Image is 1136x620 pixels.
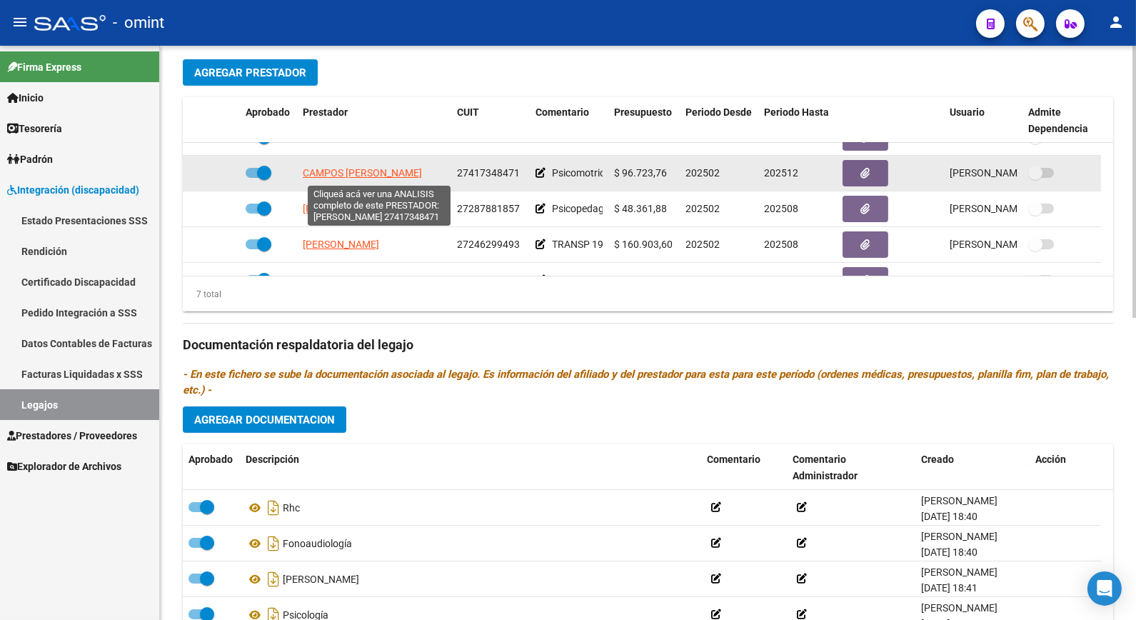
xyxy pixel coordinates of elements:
span: Aprobado [246,106,290,118]
span: 202508 [764,239,798,250]
span: [PERSON_NAME] [DATE] [950,239,1062,250]
span: 27287881857 [457,203,520,214]
div: [PERSON_NAME] [246,568,695,591]
datatable-header-cell: Creado [915,444,1030,491]
span: Comentario [707,454,760,465]
mat-icon: menu [11,14,29,31]
span: 202508 [764,203,798,214]
span: 202504 [685,274,720,286]
datatable-header-cell: Usuario [944,97,1022,144]
span: CUIT [457,106,479,118]
button: Agregar Documentacion [183,406,346,433]
span: Periodo Desde [685,106,752,118]
span: Explorador de Archivos [7,459,121,474]
span: Prestador [303,106,348,118]
span: Aprobado [189,454,233,465]
div: Rhc [246,496,695,519]
button: Agregar Prestador [183,59,318,86]
i: Descargar documento [264,568,283,591]
span: [PERSON_NAME] [921,495,997,506]
span: $ 48.361,88 [614,203,667,214]
datatable-header-cell: Presupuesto [608,97,680,144]
span: $ 160.903,60 [614,239,673,250]
mat-icon: person [1107,14,1125,31]
span: 20377430205 [457,274,520,286]
span: [PERSON_NAME] [303,203,379,214]
span: [PERSON_NAME] [921,602,997,614]
datatable-header-cell: Descripción [240,444,701,491]
datatable-header-cell: Comentario [701,444,787,491]
span: Admite Dependencia [1028,106,1088,134]
span: [DATE] 18:40 [921,511,977,522]
span: 202508 [764,274,798,286]
span: [PERSON_NAME] [303,239,379,250]
span: [PERSON_NAME] [DATE] [950,274,1062,286]
span: [PERSON_NAME] [303,274,379,286]
span: - omint [113,7,164,39]
span: Padrón [7,151,53,167]
span: $ 49.482,44 [614,274,667,286]
span: 27246299493 [457,239,520,250]
div: Open Intercom Messenger [1087,571,1122,606]
span: Inicio [7,90,44,106]
span: Acción [1035,454,1066,465]
datatable-header-cell: Periodo Desde [680,97,758,144]
span: 202502 [685,203,720,214]
datatable-header-cell: Admite Dependencia [1022,97,1101,144]
span: [DATE] 18:40 [921,546,977,558]
span: [PERSON_NAME] [DATE] [950,203,1062,214]
span: 202512 [764,167,798,179]
span: [PERSON_NAME] [921,566,997,578]
span: Psicomotricidad 8 sesiones mensuales [552,167,723,179]
span: Firma Express [7,59,81,75]
span: 202502 [685,239,720,250]
div: Fonoaudiología [246,532,695,555]
span: Psicologia / 4 sesiones al mes [552,274,683,286]
datatable-header-cell: Prestador [297,97,451,144]
span: Comentario Administrador [793,454,858,481]
datatable-header-cell: Periodo Hasta [758,97,837,144]
span: [DATE] 18:41 [921,582,977,594]
span: Psicopedagogía 4 x mes [552,203,659,214]
datatable-header-cell: Acción [1030,444,1101,491]
span: Periodo Hasta [764,106,829,118]
span: [PERSON_NAME] [921,531,997,542]
datatable-header-cell: Comentario Administrador [787,444,915,491]
span: Tesorería [7,121,62,136]
span: Agregar Prestador [194,66,306,79]
span: Presupuesto [614,106,672,118]
i: Descargar documento [264,532,283,555]
span: Agregar Documentacion [194,414,335,426]
span: $ 96.723,76 [614,167,667,179]
i: Descargar documento [264,496,283,519]
span: 202502 [685,167,720,179]
span: Creado [921,454,954,465]
datatable-header-cell: Aprobado [240,97,297,144]
span: TRANSP 198 KM M [552,239,637,250]
span: [PERSON_NAME] [DATE] [950,167,1062,179]
h3: Documentación respaldatoria del legajo [183,335,1113,355]
i: - En este fichero se sube la documentación asociada al legajo. Es información del afiliado y del ... [183,368,1109,396]
span: Prestadores / Proveedores [7,428,137,444]
span: Usuario [950,106,985,118]
span: CAMPOS [PERSON_NAME] [303,167,422,179]
span: Comentario [536,106,589,118]
span: 27417348471 [457,167,520,179]
datatable-header-cell: Comentario [530,97,608,144]
span: Integración (discapacidad) [7,182,139,198]
div: 7 total [183,286,221,302]
span: Descripción [246,454,299,465]
datatable-header-cell: CUIT [451,97,530,144]
datatable-header-cell: Aprobado [183,444,240,491]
